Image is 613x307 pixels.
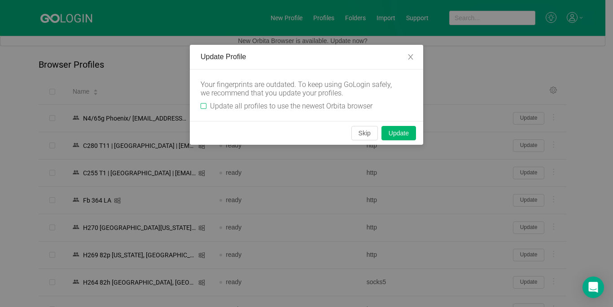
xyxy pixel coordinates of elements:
[201,80,398,97] div: Your fingerprints are outdated. To keep using GoLogin safely, we recommend that you update your p...
[582,277,604,298] div: Open Intercom Messenger
[201,52,412,62] div: Update Profile
[407,53,414,61] i: icon: close
[398,45,423,70] button: Close
[381,126,416,140] button: Update
[351,126,378,140] button: Skip
[206,102,376,110] span: Update all profiles to use the newest Orbita browser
